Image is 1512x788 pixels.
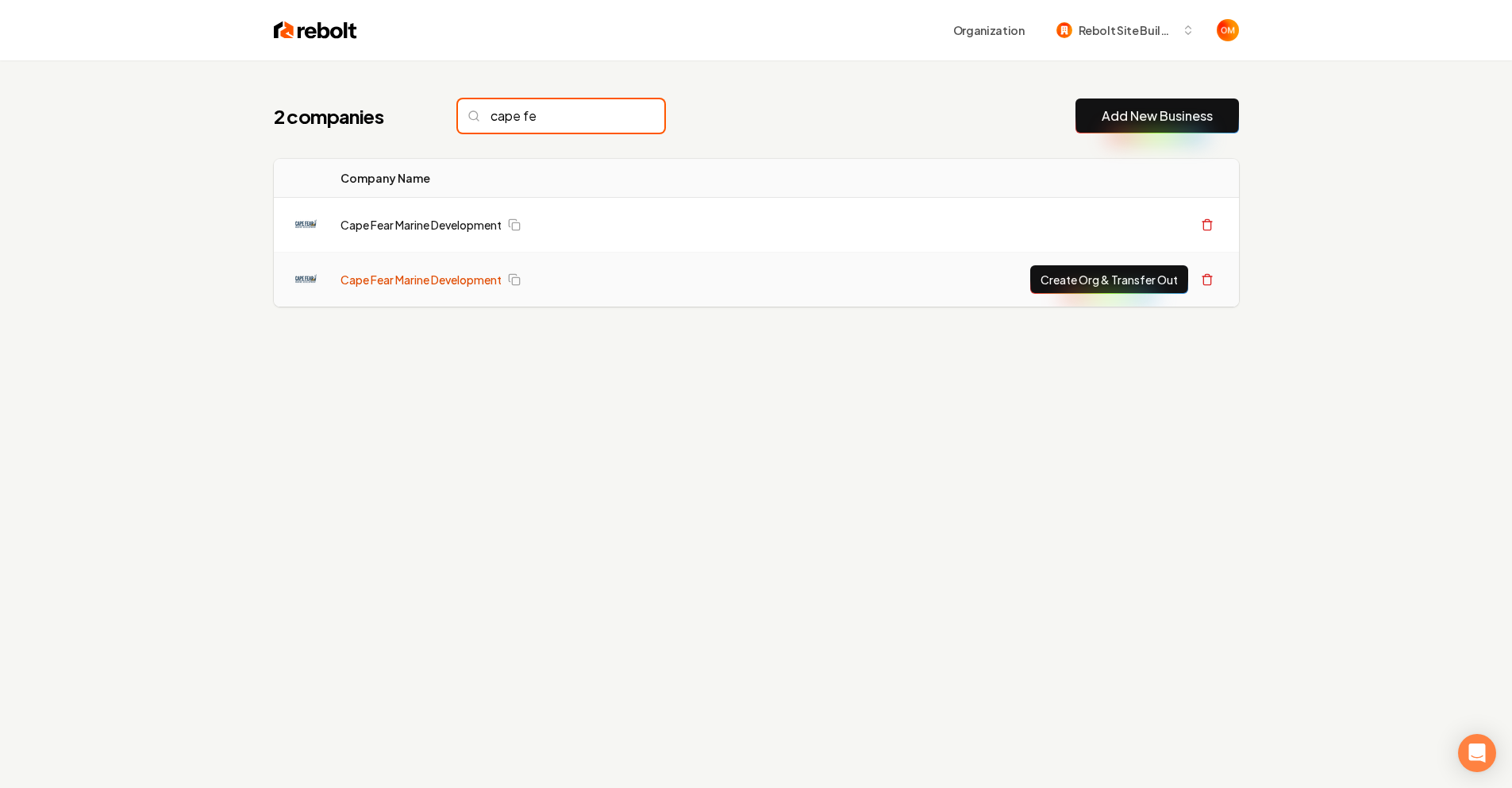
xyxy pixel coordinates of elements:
button: Add New Business [1075,98,1239,133]
img: Rebolt Site Builder [1056,22,1072,38]
div: Open Intercom Messenger [1458,734,1496,772]
img: Cape Fear Marine Development logo [293,212,318,238]
span: Rebolt Site Builder [1079,22,1175,39]
img: Omar Molai [1217,19,1239,41]
img: Cape Fear Marine Development logo [293,267,318,292]
a: Cape Fear Marine Development [340,272,502,288]
img: Rebolt Logo [274,19,357,41]
button: Organization [944,16,1034,44]
button: Open user button [1217,19,1239,41]
h1: 2 companies [274,103,426,129]
input: Search... [458,99,664,133]
a: Cape Fear Marine Development [340,217,502,233]
th: Company Name [328,159,766,198]
a: Add New Business [1102,106,1213,126]
button: Create Org & Transfer Out [1030,265,1188,294]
